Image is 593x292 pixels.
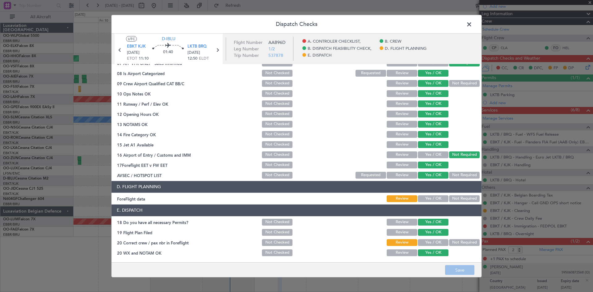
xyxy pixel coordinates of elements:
[111,15,482,33] header: Dispatch Checks
[449,172,480,179] button: Not Required
[449,195,480,202] button: Not Required
[449,151,480,158] button: Not Required
[449,80,480,87] button: Not Required
[449,239,480,246] button: Not Required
